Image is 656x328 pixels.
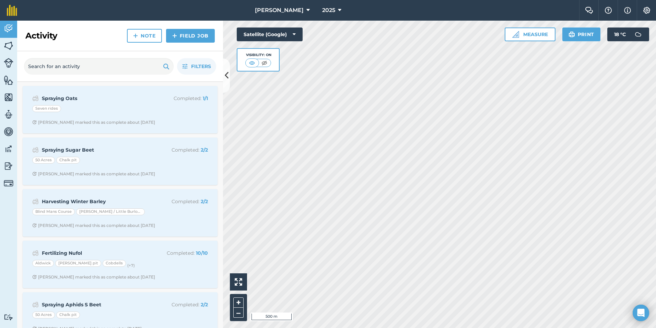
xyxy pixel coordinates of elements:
a: Fertilizing NufolCompleted: 10/10Aldwick[PERSON_NAME] pitCobdells(+7)Clock with arrow pointing cl... [27,245,213,284]
strong: Fertilizing Nufol [42,249,151,257]
div: 50 Acres [32,157,55,164]
a: Harvesting Winter BarleyCompleted: 2/2Blind Mans Course[PERSON_NAME] / Little BurloesClock with a... [27,193,213,232]
img: A question mark icon [604,7,612,14]
img: svg+xml;base64,PHN2ZyB4bWxucz0iaHR0cDovL3d3dy53My5vcmcvMjAwMC9zdmciIHdpZHRoPSIxNyIgaGVpZ2h0PSIxNy... [624,6,631,14]
img: svg+xml;base64,PD94bWwgdmVyc2lvbj0iMS4wIiBlbmNvZGluZz0idXRmLTgiPz4KPCEtLSBHZW5lcmF0b3I6IEFkb2JlIE... [4,58,13,68]
a: Note [127,29,162,43]
div: [PERSON_NAME] marked this as complete about [DATE] [32,120,155,125]
div: [PERSON_NAME] pit [55,260,101,267]
p: Completed : [153,95,208,102]
img: svg+xml;base64,PHN2ZyB4bWxucz0iaHR0cDovL3d3dy53My5vcmcvMjAwMC9zdmciIHdpZHRoPSIxOSIgaGVpZ2h0PSIyNC... [163,62,169,70]
img: svg+xml;base64,PD94bWwgdmVyc2lvbj0iMS4wIiBlbmNvZGluZz0idXRmLTgiPz4KPCEtLSBHZW5lcmF0b3I6IEFkb2JlIE... [4,127,13,137]
button: Satellite (Google) [237,28,303,41]
img: svg+xml;base64,PD94bWwgdmVyc2lvbj0iMS4wIiBlbmNvZGluZz0idXRmLTgiPz4KPCEtLSBHZW5lcmF0b3I6IEFkb2JlIE... [32,300,39,309]
img: svg+xml;base64,PHN2ZyB4bWxucz0iaHR0cDovL3d3dy53My5vcmcvMjAwMC9zdmciIHdpZHRoPSI1NiIgaGVpZ2h0PSI2MC... [4,92,13,102]
img: svg+xml;base64,PHN2ZyB4bWxucz0iaHR0cDovL3d3dy53My5vcmcvMjAwMC9zdmciIHdpZHRoPSIxOSIgaGVpZ2h0PSIyNC... [569,30,575,39]
div: Open Intercom Messenger [633,305,649,321]
img: svg+xml;base64,PD94bWwgdmVyc2lvbj0iMS4wIiBlbmNvZGluZz0idXRmLTgiPz4KPCEtLSBHZW5lcmF0b3I6IEFkb2JlIE... [4,161,13,171]
img: Clock with arrow pointing clockwise [32,172,37,176]
img: svg+xml;base64,PHN2ZyB4bWxucz0iaHR0cDovL3d3dy53My5vcmcvMjAwMC9zdmciIHdpZHRoPSI1MCIgaGVpZ2h0PSI0MC... [260,59,269,66]
div: Aldwick [32,260,54,267]
strong: 2 / 2 [201,198,208,205]
button: Measure [505,28,555,41]
button: Print [562,28,601,41]
img: svg+xml;base64,PHN2ZyB4bWxucz0iaHR0cDovL3d3dy53My5vcmcvMjAwMC9zdmciIHdpZHRoPSI1MCIgaGVpZ2h0PSI0MC... [248,59,256,66]
a: Field Job [166,29,215,43]
p: Completed : [153,301,208,308]
img: svg+xml;base64,PD94bWwgdmVyc2lvbj0iMS4wIiBlbmNvZGluZz0idXRmLTgiPz4KPCEtLSBHZW5lcmF0b3I6IEFkb2JlIE... [32,146,39,154]
strong: 10 / 10 [196,250,208,256]
strong: Spraying Aphids S Beet [42,301,151,308]
p: Completed : [153,146,208,154]
img: svg+xml;base64,PD94bWwgdmVyc2lvbj0iMS4wIiBlbmNvZGluZz0idXRmLTgiPz4KPCEtLSBHZW5lcmF0b3I6IEFkb2JlIE... [4,144,13,154]
button: 18 °C [607,28,649,41]
strong: 2 / 2 [201,302,208,308]
img: Clock with arrow pointing clockwise [32,275,37,279]
small: (+ 7 ) [127,263,135,268]
div: [PERSON_NAME] marked this as complete about [DATE] [32,274,155,280]
h2: Activity [25,30,57,41]
img: Ruler icon [512,31,519,38]
img: svg+xml;base64,PHN2ZyB4bWxucz0iaHR0cDovL3d3dy53My5vcmcvMjAwMC9zdmciIHdpZHRoPSIxNCIgaGVpZ2h0PSIyNC... [133,32,138,40]
span: 18 ° C [614,28,626,41]
img: svg+xml;base64,PHN2ZyB4bWxucz0iaHR0cDovL3d3dy53My5vcmcvMjAwMC9zdmciIHdpZHRoPSIxNCIgaGVpZ2h0PSIyNC... [172,32,177,40]
img: svg+xml;base64,PD94bWwgdmVyc2lvbj0iMS4wIiBlbmNvZGluZz0idXRmLTgiPz4KPCEtLSBHZW5lcmF0b3I6IEFkb2JlIE... [4,23,13,34]
div: Seven rides [32,105,61,112]
button: – [233,308,244,318]
div: Visibility: On [245,52,271,58]
div: [PERSON_NAME] marked this as complete about [DATE] [32,171,155,177]
img: svg+xml;base64,PD94bWwgdmVyc2lvbj0iMS4wIiBlbmNvZGluZz0idXRmLTgiPz4KPCEtLSBHZW5lcmF0b3I6IEFkb2JlIE... [32,197,39,206]
strong: Spraying Sugar Beet [42,146,151,154]
div: Chalk pit [56,157,80,164]
div: 50 Acres [32,311,55,318]
img: svg+xml;base64,PD94bWwgdmVyc2lvbj0iMS4wIiBlbmNvZGluZz0idXRmLTgiPz4KPCEtLSBHZW5lcmF0b3I6IEFkb2JlIE... [32,249,39,257]
button: + [233,297,244,308]
img: svg+xml;base64,PD94bWwgdmVyc2lvbj0iMS4wIiBlbmNvZGluZz0idXRmLTgiPz4KPCEtLSBHZW5lcmF0b3I6IEFkb2JlIE... [4,109,13,120]
a: Spraying Sugar BeetCompleted: 2/250 AcresChalk pitClock with arrow pointing clockwise[PERSON_NAME... [27,142,213,181]
img: svg+xml;base64,PD94bWwgdmVyc2lvbj0iMS4wIiBlbmNvZGluZz0idXRmLTgiPz4KPCEtLSBHZW5lcmF0b3I6IEFkb2JlIE... [32,94,39,102]
strong: 1 / 1 [203,95,208,101]
span: [PERSON_NAME] [255,6,304,14]
img: svg+xml;base64,PHN2ZyB4bWxucz0iaHR0cDovL3d3dy53My5vcmcvMjAwMC9zdmciIHdpZHRoPSI1NiIgaGVpZ2h0PSI2MC... [4,75,13,85]
p: Completed : [153,249,208,257]
span: 2025 [322,6,335,14]
span: Filters [191,63,211,70]
img: A cog icon [643,7,651,14]
img: Clock with arrow pointing clockwise [32,223,37,228]
div: Blind Mans Course [32,208,75,215]
img: Four arrows, one pointing top left, one top right, one bottom right and the last bottom left [235,278,242,286]
div: Chalk pit [56,311,80,318]
button: Filters [177,58,216,75]
img: svg+xml;base64,PD94bWwgdmVyc2lvbj0iMS4wIiBlbmNvZGluZz0idXRmLTgiPz4KPCEtLSBHZW5lcmF0b3I6IEFkb2JlIE... [631,28,645,41]
strong: 2 / 2 [201,147,208,153]
img: Clock with arrow pointing clockwise [32,120,37,124]
img: fieldmargin Logo [7,5,17,16]
img: svg+xml;base64,PHN2ZyB4bWxucz0iaHR0cDovL3d3dy53My5vcmcvMjAwMC9zdmciIHdpZHRoPSI1NiIgaGVpZ2h0PSI2MC... [4,41,13,51]
strong: Harvesting Winter Barley [42,198,151,205]
p: Completed : [153,198,208,205]
div: Cobdells [103,260,126,267]
img: Two speech bubbles overlapping with the left bubble in the forefront [585,7,593,14]
a: Spraying OatsCompleted: 1/1Seven ridesClock with arrow pointing clockwise[PERSON_NAME] marked thi... [27,90,213,129]
div: [PERSON_NAME] marked this as complete about [DATE] [32,223,155,228]
img: svg+xml;base64,PD94bWwgdmVyc2lvbj0iMS4wIiBlbmNvZGluZz0idXRmLTgiPz4KPCEtLSBHZW5lcmF0b3I6IEFkb2JlIE... [4,314,13,320]
div: [PERSON_NAME] / Little Burloes [76,208,145,215]
strong: Spraying Oats [42,95,151,102]
img: svg+xml;base64,PD94bWwgdmVyc2lvbj0iMS4wIiBlbmNvZGluZz0idXRmLTgiPz4KPCEtLSBHZW5lcmF0b3I6IEFkb2JlIE... [4,178,13,188]
input: Search for an activity [24,58,174,75]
